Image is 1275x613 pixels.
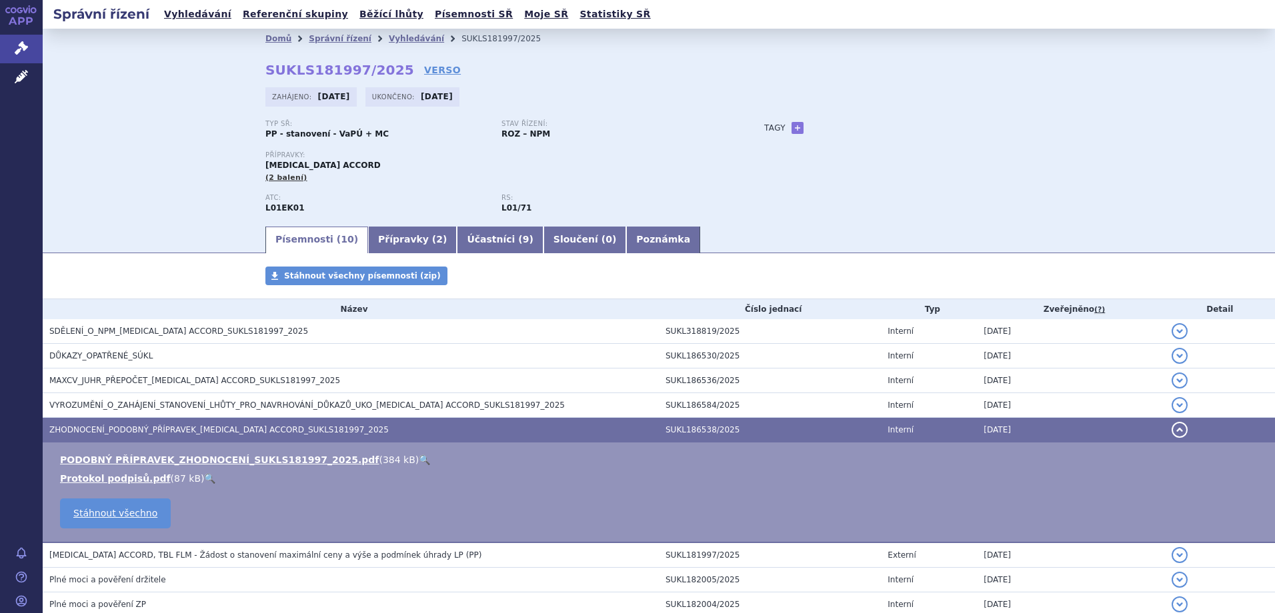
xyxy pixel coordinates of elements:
[436,234,443,245] span: 2
[977,542,1164,568] td: [DATE]
[49,600,146,609] span: Plné moci a pověření ZP
[265,194,488,202] p: ATC:
[888,351,914,360] span: Interní
[419,454,430,465] a: 🔍
[888,400,914,410] span: Interní
[626,227,700,253] a: Poznámka
[792,122,804,134] a: +
[1172,572,1188,588] button: detail
[424,63,461,77] a: VERSO
[49,351,153,360] span: DŮKAZY_OPATŘENÉ_SÚKL
[265,120,488,128] p: Typ SŘ:
[49,425,389,434] span: ZHODNOCENÍ_PODOBNÝ_PŘÍPRAVEK_AXITINIB ACCORD_SUKLS181997_2025
[659,368,881,393] td: SUKL186536/2025
[309,34,371,43] a: Správní řízení
[764,120,786,136] h3: Tagy
[501,120,724,128] p: Stav řízení:
[1172,397,1188,413] button: detail
[888,575,914,584] span: Interní
[977,299,1164,319] th: Zveřejněno
[265,129,389,139] strong: PP - stanovení - VaPÚ + MC
[60,454,379,465] a: PODOBNÝ PŘÍPRAVEK_ZHODNOCENÍ_SUKLS181997_2025.pdf
[1172,422,1188,438] button: detail
[977,568,1164,592] td: [DATE]
[888,600,914,609] span: Interní
[461,29,558,49] li: SUKLS181997/2025
[174,473,201,484] span: 87 kB
[160,5,235,23] a: Vyhledávání
[888,376,914,385] span: Interní
[49,550,481,560] span: AXITINIB ACCORD, TBL FLM - Žádost o stanovení maximální ceny a výše a podmínek úhrady LP (PP)
[520,5,572,23] a: Moje SŘ
[501,194,724,202] p: RS:
[659,299,881,319] th: Číslo jednací
[43,5,160,23] h2: Správní řízení
[888,326,914,336] span: Interní
[239,5,352,23] a: Referenční skupiny
[318,92,350,101] strong: [DATE]
[372,91,417,102] span: Ukončeno:
[49,400,565,410] span: VYROZUMĚNÍ_O_ZAHÁJENÍ_STANOVENÍ_LHŮTY_PRO_NAVRHOVÁNÍ_DŮKAZŮ_UKO_AXITINIB ACCORD_SUKLS181997_2025
[43,299,659,319] th: Název
[49,376,340,385] span: MAXCV_JUHR_PŘEPOČET_AXITINIB ACCORD_SUKLS181997_2025
[543,227,626,253] a: Sloučení (0)
[265,267,447,285] a: Stáhnout všechny písemnosti (zip)
[421,92,453,101] strong: [DATE]
[265,34,291,43] a: Domů
[501,129,550,139] strong: ROZ – NPM
[977,368,1164,393] td: [DATE]
[977,319,1164,344] td: [DATE]
[1165,299,1275,319] th: Detail
[368,227,457,253] a: Přípravky (2)
[265,227,368,253] a: Písemnosti (10)
[977,393,1164,418] td: [DATE]
[501,203,531,213] strong: axitinib
[272,91,314,102] span: Zahájeno:
[60,453,1262,466] li: ( )
[1172,348,1188,364] button: detail
[355,5,427,23] a: Běžící lhůty
[1172,372,1188,388] button: detail
[659,319,881,344] td: SUKL318819/2025
[431,5,517,23] a: Písemnosti SŘ
[265,203,305,213] strong: AXITINIB
[659,418,881,442] td: SUKL186538/2025
[881,299,977,319] th: Typ
[659,393,881,418] td: SUKL186584/2025
[523,234,529,245] span: 9
[60,473,171,484] a: Protokol podpisů.pdf
[49,326,308,336] span: SDĚLENÍ_O_NPM_AXITINIB ACCORD_SUKLS181997_2025
[1172,323,1188,339] button: detail
[265,151,738,159] p: Přípravky:
[1172,547,1188,563] button: detail
[659,542,881,568] td: SUKL181997/2025
[977,344,1164,368] td: [DATE]
[977,418,1164,442] td: [DATE]
[49,575,166,584] span: Plné moci a pověření držitele
[888,550,916,560] span: Externí
[575,5,654,23] a: Statistiky SŘ
[1172,596,1188,612] button: detail
[284,271,441,281] span: Stáhnout všechny písemnosti (zip)
[204,473,215,484] a: 🔍
[659,344,881,368] td: SUKL186530/2025
[888,425,914,434] span: Interní
[60,472,1262,485] li: ( )
[1094,305,1105,314] abbr: (?)
[659,568,881,592] td: SUKL182005/2025
[605,234,612,245] span: 0
[389,34,444,43] a: Vyhledávání
[60,498,171,528] a: Stáhnout všechno
[265,173,307,182] span: (2 balení)
[383,454,415,465] span: 384 kB
[265,62,414,78] strong: SUKLS181997/2025
[265,161,381,170] span: [MEDICAL_DATA] ACCORD
[457,227,543,253] a: Účastníci (9)
[341,234,353,245] span: 10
